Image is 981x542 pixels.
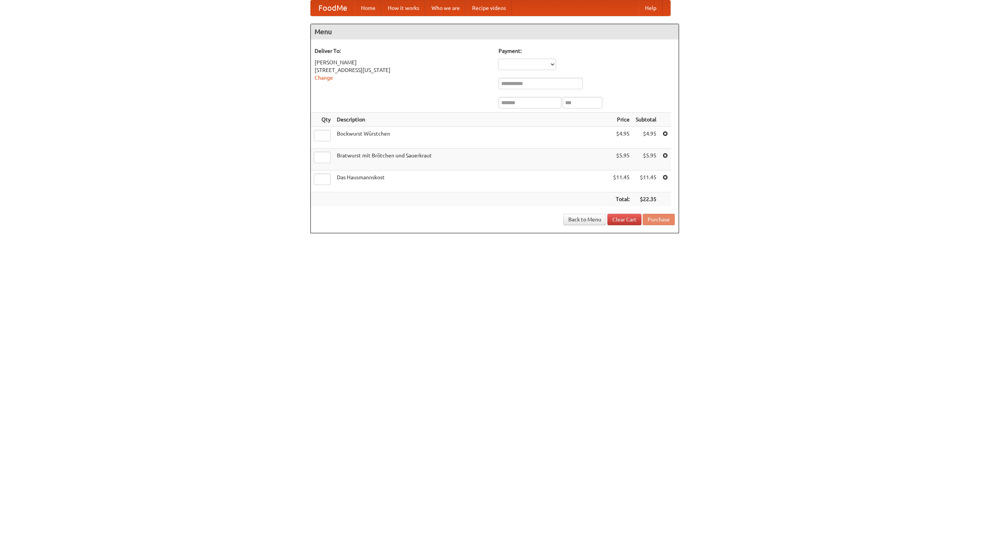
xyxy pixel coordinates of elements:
[334,149,610,170] td: Bratwurst mit Brötchen und Sauerkraut
[311,113,334,127] th: Qty
[633,149,659,170] td: $5.95
[643,214,675,225] button: Purchase
[382,0,425,16] a: How it works
[610,149,633,170] td: $5.95
[315,59,491,66] div: [PERSON_NAME]
[639,0,663,16] a: Help
[315,47,491,55] h5: Deliver To:
[425,0,466,16] a: Who we are
[610,113,633,127] th: Price
[610,192,633,206] th: Total:
[334,127,610,149] td: Bockwurst Würstchen
[311,0,355,16] a: FoodMe
[610,170,633,192] td: $11.45
[633,170,659,192] td: $11.45
[499,47,675,55] h5: Payment:
[334,170,610,192] td: Das Hausmannskost
[334,113,610,127] th: Description
[610,127,633,149] td: $4.95
[315,66,491,74] div: [STREET_ADDRESS][US_STATE]
[607,214,641,225] a: Clear Cart
[315,75,333,81] a: Change
[633,192,659,206] th: $22.35
[633,113,659,127] th: Subtotal
[466,0,512,16] a: Recipe videos
[311,24,679,39] h4: Menu
[633,127,659,149] td: $4.95
[563,214,606,225] a: Back to Menu
[355,0,382,16] a: Home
